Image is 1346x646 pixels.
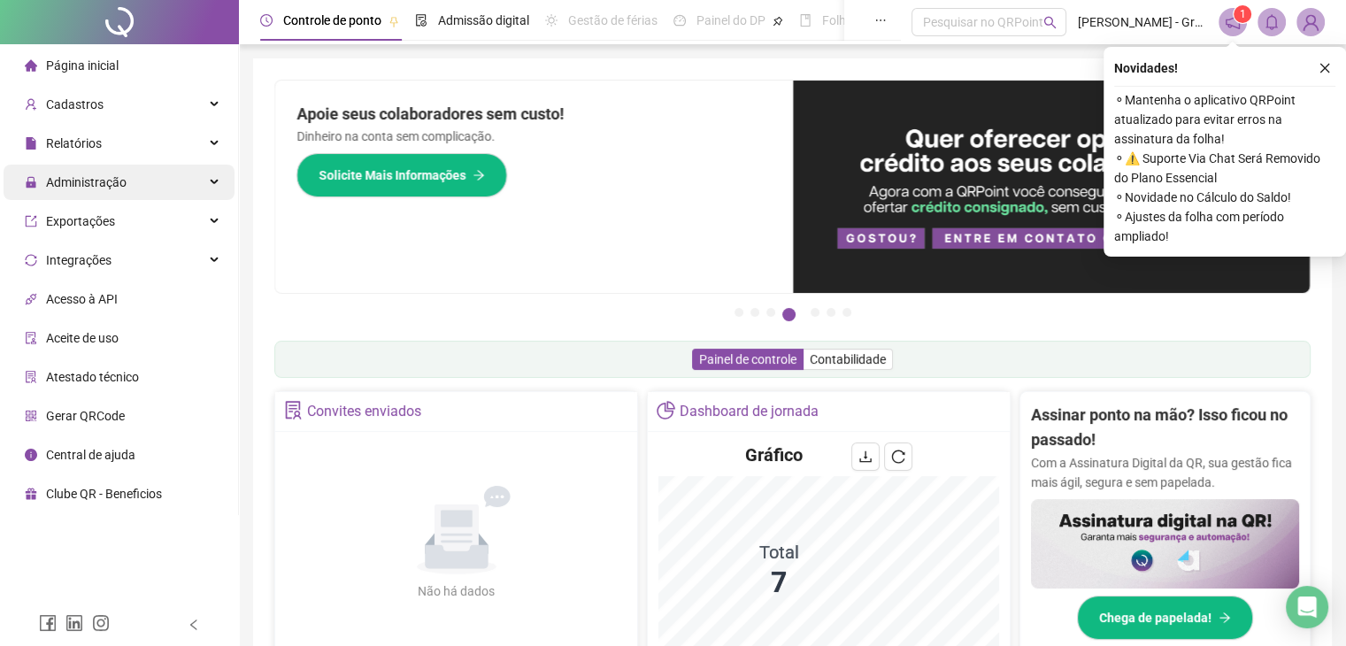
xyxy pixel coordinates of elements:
[1297,9,1324,35] img: 89155
[1219,611,1231,624] span: arrow-right
[283,13,381,27] span: Controle de ponto
[874,14,887,27] span: ellipsis
[25,488,37,500] span: gift
[25,410,37,422] span: qrcode
[766,308,775,317] button: 3
[46,58,119,73] span: Página inicial
[1264,14,1280,30] span: bell
[1077,596,1253,640] button: Chega de papelada!
[296,127,772,146] p: Dinheiro na conta sem complicação.
[284,401,303,419] span: solution
[25,371,37,383] span: solution
[46,487,162,501] span: Clube QR - Beneficios
[1031,403,1299,453] h2: Assinar ponto na mão? Isso ficou no passado!
[657,401,675,419] span: pie-chart
[65,614,83,632] span: linkedin
[673,14,686,27] span: dashboard
[1043,16,1057,29] span: search
[25,176,37,188] span: lock
[1114,58,1178,78] span: Novidades !
[46,214,115,228] span: Exportações
[296,102,772,127] h2: Apoie seus colaboradores sem custo!
[545,14,558,27] span: sun
[1077,12,1208,32] span: [PERSON_NAME] - Group Contabilidade
[46,448,135,462] span: Central de ajuda
[1286,586,1328,628] div: Open Intercom Messenger
[1240,8,1246,20] span: 1
[319,165,465,185] span: Solicite Mais Informações
[1099,608,1211,627] span: Chega de papelada!
[891,450,905,464] span: reload
[415,14,427,27] span: file-done
[745,442,803,467] h4: Gráfico
[25,293,37,305] span: api
[1234,5,1251,23] sup: 1
[307,396,421,427] div: Convites enviados
[782,308,796,321] button: 4
[46,97,104,112] span: Cadastros
[39,614,57,632] span: facebook
[296,153,507,197] button: Solicite Mais Informações
[822,13,935,27] span: Folha de pagamento
[1225,14,1241,30] span: notification
[696,13,765,27] span: Painel do DP
[680,396,819,427] div: Dashboard de jornada
[25,59,37,72] span: home
[858,450,873,464] span: download
[735,308,743,317] button: 1
[46,331,119,345] span: Aceite de uso
[46,253,112,267] span: Integrações
[1031,499,1299,588] img: banner%2F02c71560-61a6-44d4-94b9-c8ab97240462.png
[699,352,796,366] span: Painel de controle
[568,13,658,27] span: Gestão de férias
[25,215,37,227] span: export
[1114,207,1335,246] span: ⚬ Ajustes da folha com período ampliado!
[438,13,529,27] span: Admissão digital
[46,136,102,150] span: Relatórios
[793,81,1311,293] img: banner%2Fa8ee1423-cce5-4ffa-a127-5a2d429cc7d8.png
[1114,149,1335,188] span: ⚬ ⚠️ Suporte Via Chat Será Removido do Plano Essencial
[473,169,485,181] span: arrow-right
[1114,90,1335,149] span: ⚬ Mantenha o aplicativo QRPoint atualizado para evitar erros na assinatura da folha!
[25,332,37,344] span: audit
[827,308,835,317] button: 6
[799,14,811,27] span: book
[260,14,273,27] span: clock-circle
[46,370,139,384] span: Atestado técnico
[46,175,127,189] span: Administração
[188,619,200,631] span: left
[25,137,37,150] span: file
[811,308,819,317] button: 5
[46,409,125,423] span: Gerar QRCode
[375,581,538,601] div: Não há dados
[1114,188,1335,207] span: ⚬ Novidade no Cálculo do Saldo!
[1031,453,1299,492] p: Com a Assinatura Digital da QR, sua gestão fica mais ágil, segura e sem papelada.
[25,449,37,461] span: info-circle
[388,16,399,27] span: pushpin
[25,98,37,111] span: user-add
[25,254,37,266] span: sync
[842,308,851,317] button: 7
[750,308,759,317] button: 2
[92,614,110,632] span: instagram
[773,16,783,27] span: pushpin
[810,352,886,366] span: Contabilidade
[1319,62,1331,74] span: close
[46,292,118,306] span: Acesso à API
